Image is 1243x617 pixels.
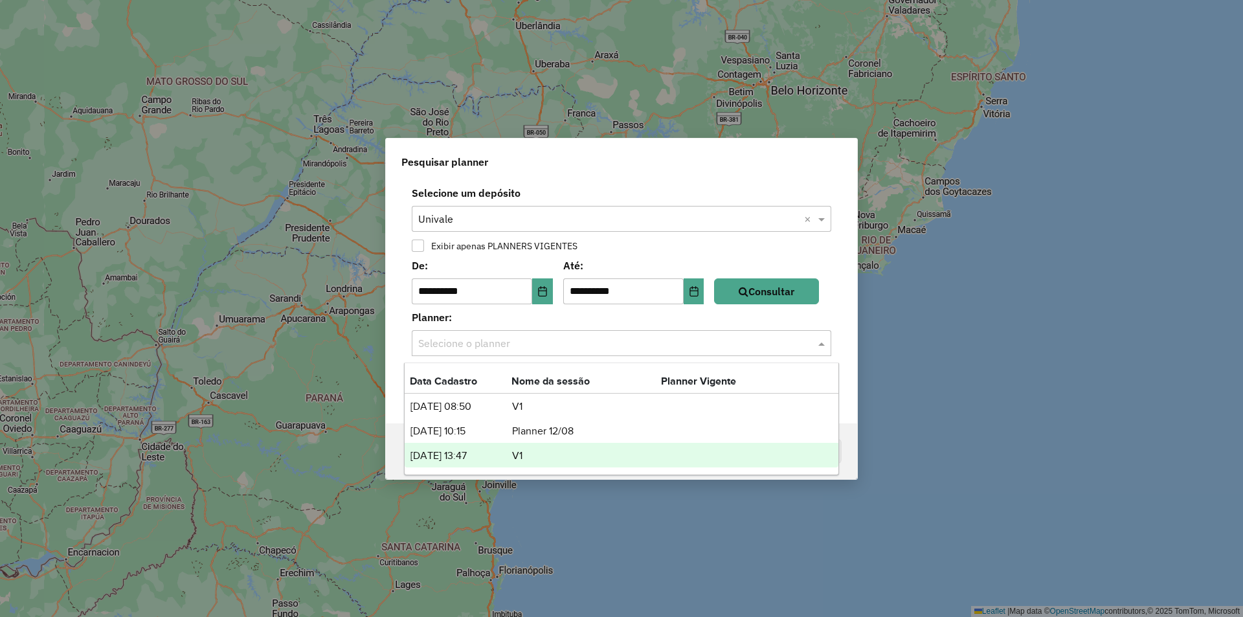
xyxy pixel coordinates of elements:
[410,446,739,464] table: lista de planners
[401,154,488,170] span: Pesquisar planner
[410,398,511,415] td: [DATE] 08:50
[404,309,839,325] label: Planner:
[409,373,738,390] table: selecione o planner
[404,363,839,475] ng-dropdown-panel: Options list
[511,373,660,390] th: Nome da sessão
[412,258,553,273] label: De:
[409,373,511,390] th: Data Cadastro
[532,278,553,304] button: Choose Date
[563,258,704,273] label: Até:
[404,185,839,201] label: Selecione um depósito
[410,421,739,440] table: lista de planners
[511,398,661,415] td: V1
[660,373,738,390] th: Planner Vigente
[804,211,815,227] span: Clear all
[714,278,819,304] button: Consultar
[410,447,511,464] td: [DATE] 13:47
[404,361,839,377] label: Classificação de venda:
[410,423,511,440] td: [DATE] 10:15
[684,278,704,304] button: Choose Date
[410,397,739,415] table: lista de planners
[511,447,661,464] td: V1
[511,423,661,440] td: Planner 12/08
[425,241,577,251] label: Exibir apenas PLANNERS VIGENTES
